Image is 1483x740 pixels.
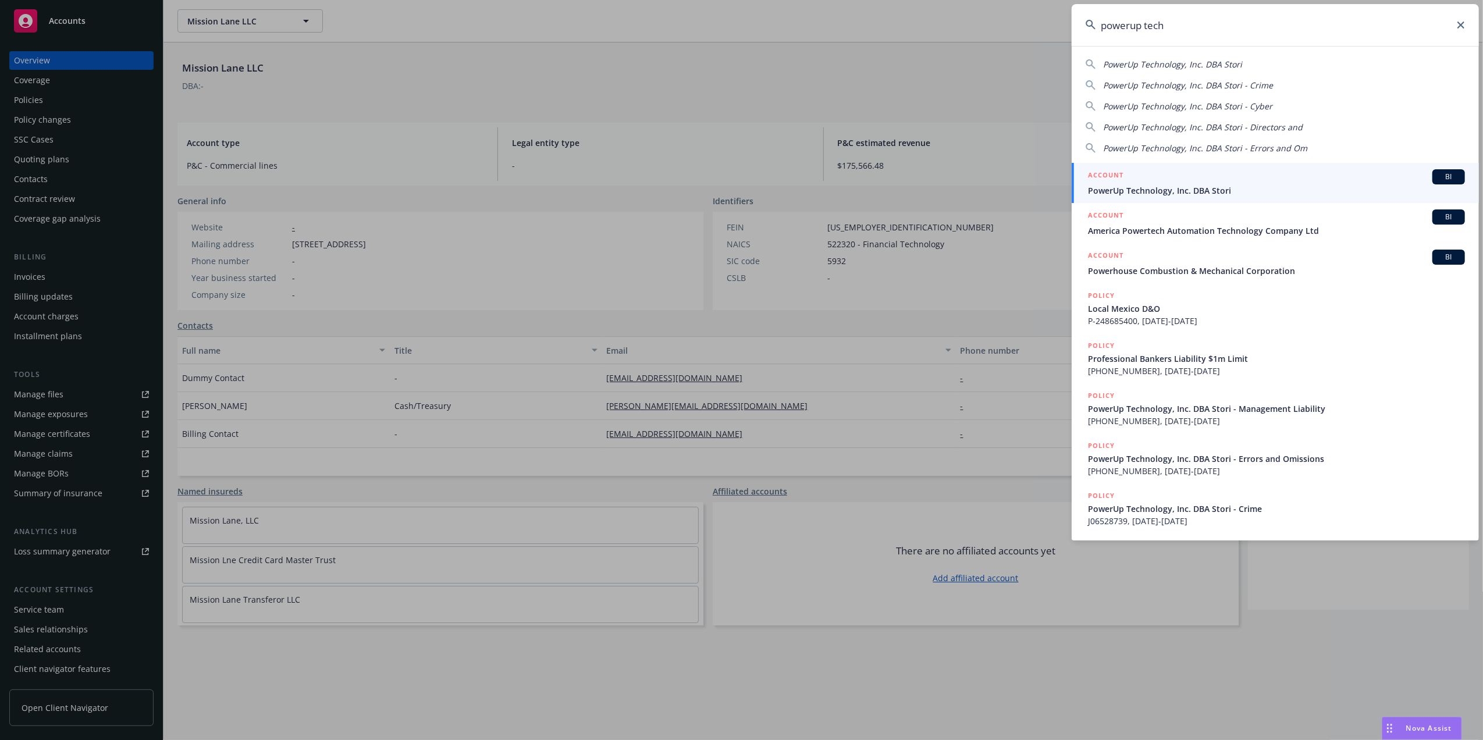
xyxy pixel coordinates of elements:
span: PowerUp Technology, Inc. DBA Stori - Crime [1088,503,1465,515]
span: Professional Bankers Liability $1m Limit [1088,353,1465,365]
span: America Powertech Automation Technology Company Ltd [1088,225,1465,237]
span: [PHONE_NUMBER], [DATE]-[DATE] [1088,365,1465,377]
h5: ACCOUNT [1088,250,1123,264]
h5: POLICY [1088,290,1115,301]
span: J06528739, [DATE]-[DATE] [1088,515,1465,527]
a: POLICYLocal Mexico D&OP-248685400, [DATE]-[DATE] [1072,283,1479,333]
span: PowerUp Technology, Inc. DBA Stori - Errors and Om [1103,143,1307,154]
span: PowerUp Technology, Inc. DBA Stori [1088,184,1465,197]
a: POLICYPowerUp Technology, Inc. DBA Stori - CrimeJ06528739, [DATE]-[DATE] [1072,483,1479,533]
span: [PHONE_NUMBER], [DATE]-[DATE] [1088,465,1465,477]
span: PowerUp Technology, Inc. DBA Stori - Management Liability [1088,403,1465,415]
span: PowerUp Technology, Inc. DBA Stori - Errors and Omissions [1088,453,1465,465]
span: Powerhouse Combustion & Mechanical Corporation [1088,265,1465,277]
input: Search... [1072,4,1479,46]
button: Nova Assist [1382,717,1462,740]
a: ACCOUNTBIAmerica Powertech Automation Technology Company Ltd [1072,203,1479,243]
a: ACCOUNTBIPowerhouse Combustion & Mechanical Corporation [1072,243,1479,283]
h5: ACCOUNT [1088,209,1123,223]
span: PowerUp Technology, Inc. DBA Stori - Cyber [1103,101,1272,112]
span: [PHONE_NUMBER], [DATE]-[DATE] [1088,415,1465,427]
span: BI [1437,212,1460,222]
div: Drag to move [1382,717,1397,739]
a: POLICYPowerUp Technology, Inc. DBA Stori - Errors and Omissions[PHONE_NUMBER], [DATE]-[DATE] [1072,433,1479,483]
span: PowerUp Technology, Inc. DBA Stori - Crime [1103,80,1273,91]
h5: POLICY [1088,440,1115,451]
h5: POLICY [1088,340,1115,351]
h5: POLICY [1088,490,1115,501]
h5: POLICY [1088,390,1115,401]
a: POLICYProfessional Bankers Liability $1m Limit[PHONE_NUMBER], [DATE]-[DATE] [1072,333,1479,383]
span: BI [1437,172,1460,182]
span: BI [1437,252,1460,262]
span: P-248685400, [DATE]-[DATE] [1088,315,1465,327]
h5: ACCOUNT [1088,169,1123,183]
span: Local Mexico D&O [1088,303,1465,315]
a: ACCOUNTBIPowerUp Technology, Inc. DBA Stori [1072,163,1479,203]
span: PowerUp Technology, Inc. DBA Stori - Directors and [1103,122,1303,133]
a: POLICYPowerUp Technology, Inc. DBA Stori - Management Liability[PHONE_NUMBER], [DATE]-[DATE] [1072,383,1479,433]
span: Nova Assist [1406,723,1452,733]
span: PowerUp Technology, Inc. DBA Stori [1103,59,1242,70]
